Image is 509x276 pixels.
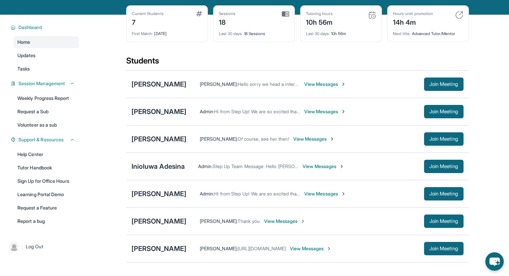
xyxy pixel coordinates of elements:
[21,243,23,251] span: |
[238,246,286,251] span: [URL][DOMAIN_NAME]
[132,244,186,253] div: [PERSON_NAME]
[132,31,153,36] span: First Match :
[13,202,79,214] a: Request a Feature
[198,163,213,169] span: Admin :
[306,27,376,36] div: 10h 56m
[429,82,458,86] span: Join Meeting
[9,242,19,251] img: user-img
[238,81,365,87] span: Hello sorry we head a internet issue, we will see you [DATE]
[200,136,238,142] span: [PERSON_NAME] :
[13,175,79,187] a: Sign Up for Office Hours
[132,217,186,226] div: [PERSON_NAME]
[16,80,75,87] button: Session Management
[429,247,458,251] span: Join Meeting
[341,109,346,114] img: Chevron-Right
[393,11,433,16] div: Hours until promotion
[16,24,75,31] button: Dashboard
[290,245,332,252] span: View Messages
[424,105,463,118] button: Join Meeting
[200,191,214,196] span: Admin :
[18,80,65,87] span: Session Management
[132,162,185,171] div: Inioluwa Adesina
[424,160,463,173] button: Join Meeting
[13,106,79,118] a: Request a Sub
[17,65,30,72] span: Tasks
[341,82,346,87] img: Chevron-Right
[13,162,79,174] a: Tutor Handbook
[18,24,42,31] span: Dashboard
[304,190,346,197] span: View Messages
[13,92,79,104] a: Weekly Progress Report
[13,49,79,61] a: Updates
[429,110,458,114] span: Join Meeting
[200,246,238,251] span: [PERSON_NAME] :
[13,188,79,200] a: Learning Portal Demo
[303,163,344,170] span: View Messages
[424,242,463,255] button: Join Meeting
[16,136,75,143] button: Support & Resources
[13,63,79,75] a: Tasks
[306,31,330,36] span: Last 30 days :
[13,148,79,160] a: Help Center
[132,107,186,116] div: [PERSON_NAME]
[424,78,463,91] button: Join Meeting
[200,81,238,87] span: [PERSON_NAME] :
[424,215,463,228] button: Join Meeting
[304,81,346,88] span: View Messages
[26,243,43,250] span: Log Out
[13,119,79,131] a: Volunteer as a sub
[293,136,335,142] span: View Messages
[17,52,36,59] span: Updates
[219,11,236,16] div: Sessions
[219,16,236,27] div: 18
[17,39,30,45] span: Home
[200,109,214,114] span: Admin :
[393,16,433,27] div: 14h 4m
[238,136,289,142] span: Of course, see her then!
[393,27,463,36] div: Advanced Tutor/Mentor
[341,191,346,196] img: Chevron-Right
[196,11,202,16] img: card
[7,239,79,254] a: |Log Out
[329,136,335,142] img: Chevron-Right
[306,16,333,27] div: 10h 56m
[132,189,186,198] div: [PERSON_NAME]
[429,164,458,168] span: Join Meeting
[326,246,332,251] img: Chevron-Right
[13,36,79,48] a: Home
[300,219,306,224] img: Chevron-Right
[132,80,186,89] div: [PERSON_NAME]
[200,218,238,224] span: [PERSON_NAME] :
[485,252,504,271] button: chat-button
[282,11,289,17] img: card
[132,16,164,27] div: 7
[368,11,376,19] img: card
[132,27,202,36] div: [DATE]
[132,11,164,16] div: Current Students
[219,31,243,36] span: Last 30 days :
[13,215,79,227] a: Report a bug
[126,55,469,70] div: Students
[339,164,344,169] img: Chevron-Right
[264,218,306,225] span: View Messages
[132,134,186,144] div: [PERSON_NAME]
[429,219,458,223] span: Join Meeting
[304,108,346,115] span: View Messages
[393,31,411,36] span: Next title :
[238,218,260,224] span: Thank you
[455,11,463,19] img: card
[429,137,458,141] span: Join Meeting
[18,136,64,143] span: Support & Resources
[424,187,463,200] button: Join Meeting
[306,11,333,16] div: Tutoring hours
[429,192,458,196] span: Join Meeting
[424,132,463,146] button: Join Meeting
[219,27,289,36] div: 18 Sessions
